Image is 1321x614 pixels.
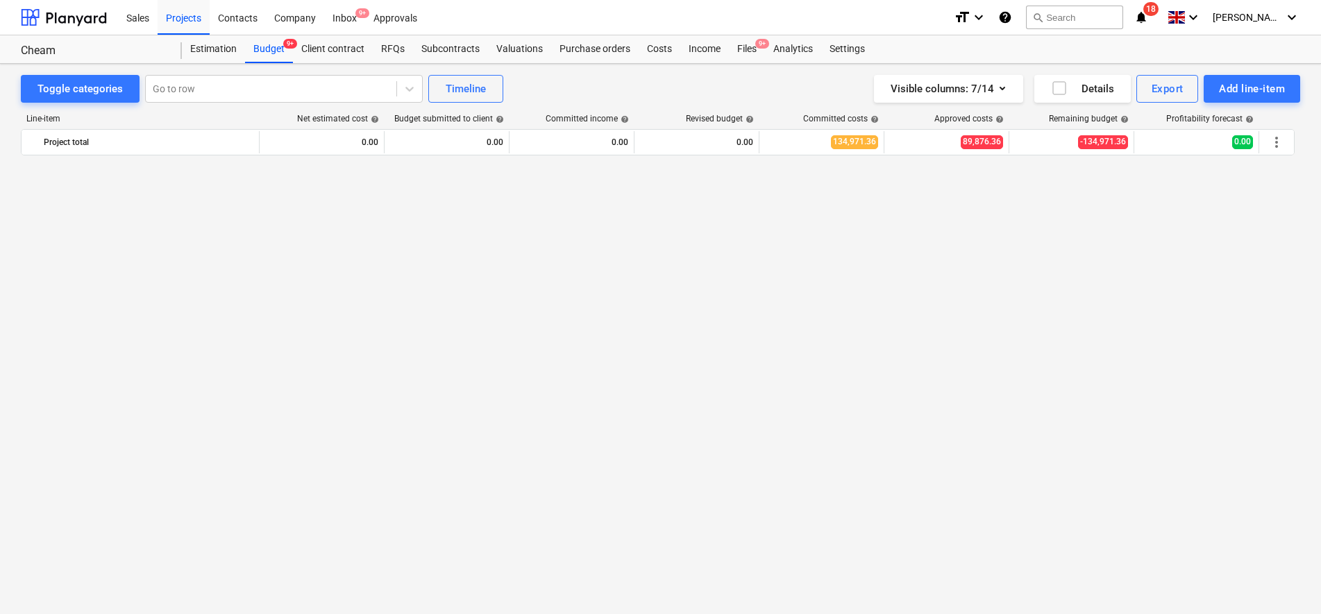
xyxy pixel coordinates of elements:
[283,39,297,49] span: 9+
[831,135,878,148] span: 134,971.36
[821,35,873,63] a: Settings
[993,115,1004,123] span: help
[1268,134,1285,151] span: More actions
[1243,115,1254,123] span: help
[891,80,1007,98] div: Visible columns : 7/14
[803,114,879,123] div: Committed costs
[368,115,379,123] span: help
[1213,12,1282,23] span: [PERSON_NAME]
[954,9,970,26] i: format_size
[1136,75,1199,103] button: Export
[1118,115,1129,123] span: help
[1034,75,1131,103] button: Details
[355,8,369,18] span: 9+
[934,114,1004,123] div: Approved costs
[1166,114,1254,123] div: Profitability forecast
[1185,9,1202,26] i: keyboard_arrow_down
[868,115,879,123] span: help
[970,9,987,26] i: keyboard_arrow_down
[245,35,293,63] div: Budget
[755,39,769,49] span: 9+
[37,80,123,98] div: Toggle categories
[245,35,293,63] a: Budget9+
[1032,12,1043,23] span: search
[680,35,729,63] a: Income
[44,131,253,153] div: Project total
[293,35,373,63] a: Client contract
[428,75,503,103] button: Timeline
[729,35,765,63] a: Files9+
[546,114,629,123] div: Committed income
[1232,135,1253,148] span: 0.00
[1284,9,1300,26] i: keyboard_arrow_down
[1078,135,1128,148] span: -134,971.36
[21,75,140,103] button: Toggle categories
[488,35,551,63] a: Valuations
[765,35,821,63] a: Analytics
[446,80,486,98] div: Timeline
[515,131,628,153] div: 0.00
[961,135,1003,148] span: 89,876.36
[1143,2,1159,16] span: 18
[1134,9,1148,26] i: notifications
[618,115,629,123] span: help
[686,114,754,123] div: Revised budget
[1204,75,1300,103] button: Add line-item
[1152,80,1184,98] div: Export
[297,114,379,123] div: Net estimated cost
[874,75,1023,103] button: Visible columns:7/14
[1049,114,1129,123] div: Remaining budget
[390,131,503,153] div: 0.00
[394,114,504,123] div: Budget submitted to client
[373,35,413,63] a: RFQs
[551,35,639,63] a: Purchase orders
[640,131,753,153] div: 0.00
[729,35,765,63] div: Files
[1219,80,1285,98] div: Add line-item
[413,35,488,63] a: Subcontracts
[1026,6,1123,29] button: Search
[493,115,504,123] span: help
[21,44,165,58] div: Cheam
[998,9,1012,26] i: Knowledge base
[1051,80,1114,98] div: Details
[21,114,260,123] div: Line-item
[182,35,245,63] a: Estimation
[743,115,754,123] span: help
[265,131,378,153] div: 0.00
[639,35,680,63] a: Costs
